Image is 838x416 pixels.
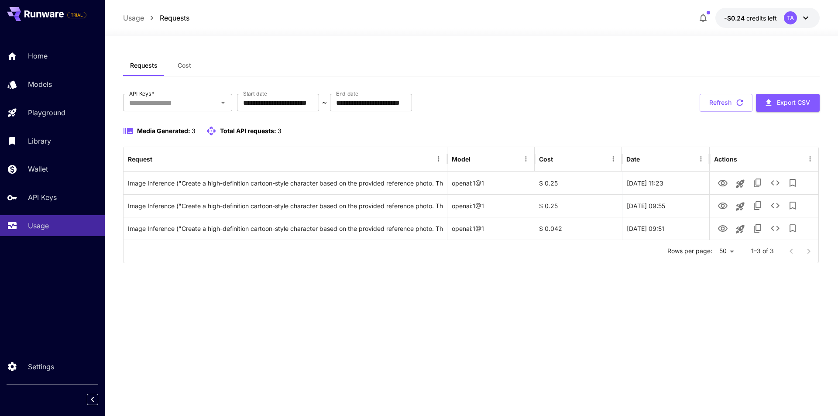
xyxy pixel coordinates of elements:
div: $ 0.25 [535,172,622,194]
p: Playground [28,107,65,118]
div: Request [128,155,152,163]
button: Menu [607,153,619,165]
button: Menu [520,153,532,165]
a: Usage [123,13,144,23]
span: Media Generated: [137,127,190,134]
p: Usage [28,220,49,231]
div: Cost [539,155,553,163]
button: Launch in playground [732,198,749,215]
button: Sort [471,153,484,165]
span: Total API requests: [220,127,276,134]
div: Date [626,155,640,163]
div: openai:1@1 [447,172,535,194]
button: Sort [554,153,566,165]
p: Settings [28,361,54,372]
div: 18 Sep, 2025 11:23 [622,172,709,194]
p: Library [28,136,51,146]
button: View [714,174,732,192]
p: 1–3 of 3 [751,247,774,255]
button: See details [766,197,784,214]
div: Model [452,155,471,163]
div: 18 Sep, 2025 09:51 [622,217,709,240]
div: Click to copy prompt [128,217,443,240]
div: -$0.242 [724,14,777,23]
button: Add to library [784,197,801,214]
span: Add your payment card to enable full platform functionality. [67,10,86,20]
div: openai:1@1 [447,217,535,240]
button: Sort [641,153,653,165]
button: Menu [804,153,816,165]
div: 18 Sep, 2025 09:55 [622,194,709,217]
button: See details [766,174,784,192]
div: Collapse sidebar [93,392,105,407]
div: $ 0.25 [535,194,622,217]
button: View [714,196,732,214]
div: openai:1@1 [447,194,535,217]
button: Copy TaskUUID [749,197,766,214]
span: 3 [192,127,196,134]
button: Export CSV [756,94,820,112]
p: Wallet [28,164,48,174]
button: Sort [153,153,165,165]
span: Requests [130,62,158,69]
span: 3 [278,127,282,134]
button: Add to library [784,220,801,237]
div: TA [784,11,797,24]
button: Refresh [700,94,752,112]
button: Copy TaskUUID [749,220,766,237]
p: Models [28,79,52,89]
span: Cost [178,62,191,69]
span: TRIAL [68,12,86,18]
button: Launch in playground [732,175,749,193]
button: Copy TaskUUID [749,174,766,192]
p: ~ [322,97,327,108]
label: Start date [243,90,267,97]
button: See details [766,220,784,237]
label: API Keys [129,90,155,97]
p: Rows per page: [667,247,712,255]
p: Home [28,51,48,61]
button: Open [217,96,229,109]
div: 50 [716,245,737,258]
div: Click to copy prompt [128,172,443,194]
a: Requests [160,13,189,23]
button: Menu [695,153,707,165]
span: credits left [746,14,777,22]
div: $ 0.042 [535,217,622,240]
span: -$0.24 [724,14,746,22]
nav: breadcrumb [123,13,189,23]
button: Launch in playground [732,220,749,238]
button: -$0.242TA [715,8,820,28]
div: Actions [714,155,737,163]
button: Collapse sidebar [87,394,98,405]
div: Click to copy prompt [128,195,443,217]
button: Add to library [784,174,801,192]
button: Menu [433,153,445,165]
p: API Keys [28,192,57,203]
label: End date [336,90,358,97]
button: View [714,219,732,237]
